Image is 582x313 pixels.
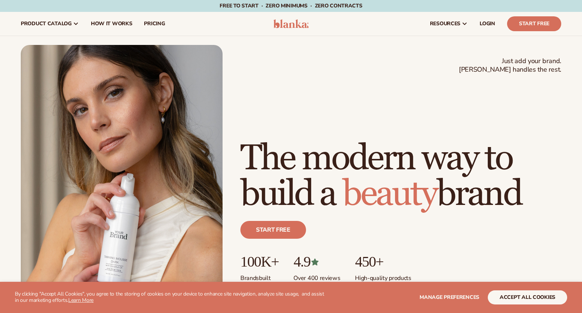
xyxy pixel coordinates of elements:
a: product catalog [15,12,85,36]
span: beauty [342,172,437,216]
span: LOGIN [480,21,495,27]
p: 100K+ [240,254,279,270]
a: resources [424,12,474,36]
a: How It Works [85,12,138,36]
span: Manage preferences [420,294,479,301]
span: How It Works [91,21,132,27]
button: accept all cookies [488,290,567,304]
span: Just add your brand. [PERSON_NAME] handles the rest. [459,57,561,74]
span: Free to start · ZERO minimums · ZERO contracts [220,2,362,9]
img: Female holding tanning mousse. [21,45,223,300]
h1: The modern way to build a brand [240,141,561,212]
img: logo [273,19,309,28]
p: 4.9 [293,254,340,270]
p: Brands built [240,270,279,282]
span: resources [430,21,460,27]
button: Manage preferences [420,290,479,304]
a: LOGIN [474,12,501,36]
a: Start free [240,221,306,239]
a: pricing [138,12,171,36]
p: Over 400 reviews [293,270,340,282]
a: Start Free [507,16,561,31]
p: High-quality products [355,270,411,282]
p: By clicking "Accept All Cookies", you agree to the storing of cookies on your device to enhance s... [15,291,325,304]
span: product catalog [21,21,72,27]
a: Learn More [68,297,93,304]
p: 450+ [355,254,411,270]
span: pricing [144,21,165,27]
